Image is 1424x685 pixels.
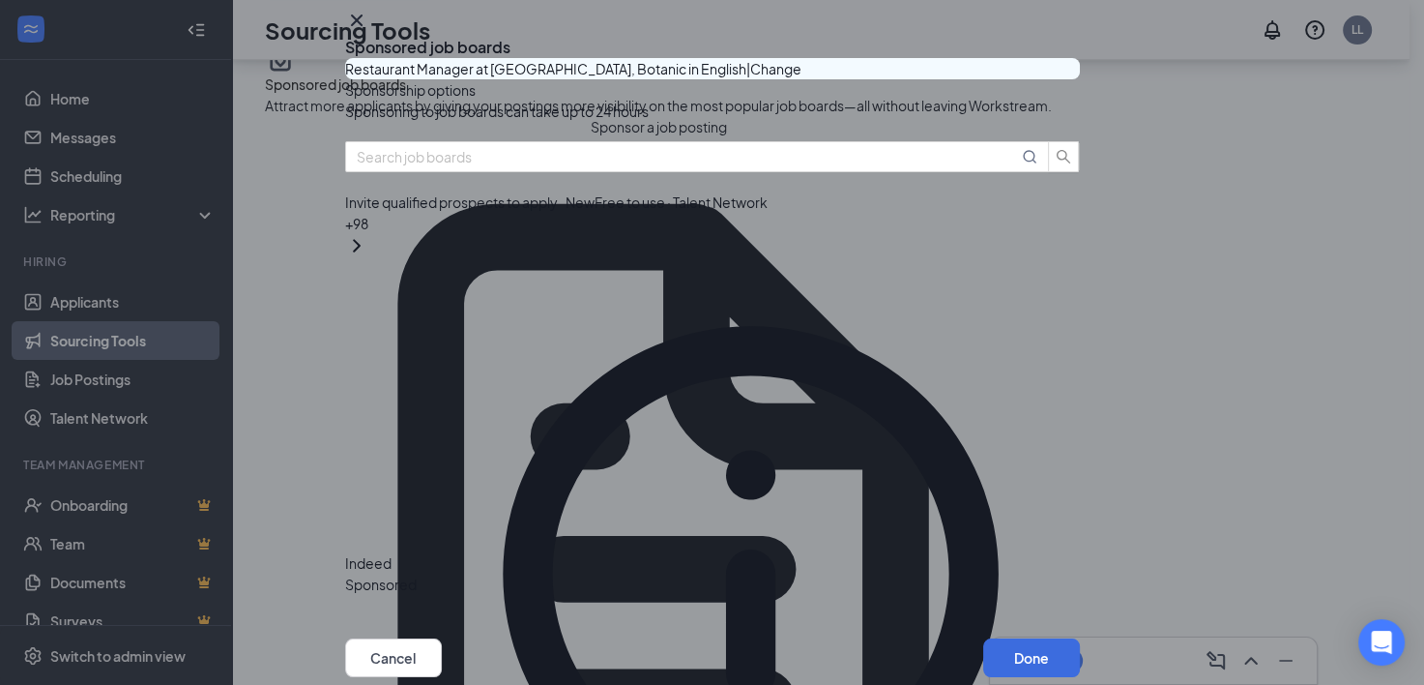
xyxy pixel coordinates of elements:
button: Cancel [345,639,442,677]
span: Invite qualified prospects to apply [345,192,558,213]
h3: Sponsored job boards [345,37,510,58]
span: search [1049,149,1078,164]
span: | [746,60,750,77]
span: New [566,192,595,213]
span: Restaurant Manager at [GEOGRAPHIC_DATA], Botanic in English [345,60,746,77]
p: Sponsoring to job boards can take up to 24 hours [345,101,1080,122]
button: Change [750,58,801,79]
button: Close [345,9,368,32]
svg: ChevronRight [345,234,368,257]
button: Done [983,639,1080,677]
svg: MagnifyingGlass [1022,149,1037,164]
span: + 98 [345,215,368,232]
svg: Cross [345,9,368,32]
div: Open Intercom Messenger [1358,619,1405,666]
input: Search job boards [357,146,1018,167]
button: search [1048,141,1079,172]
span: Change [750,60,801,77]
p: Sponsorship options [345,79,1080,101]
span: Free to use · Talent Network [595,192,768,213]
